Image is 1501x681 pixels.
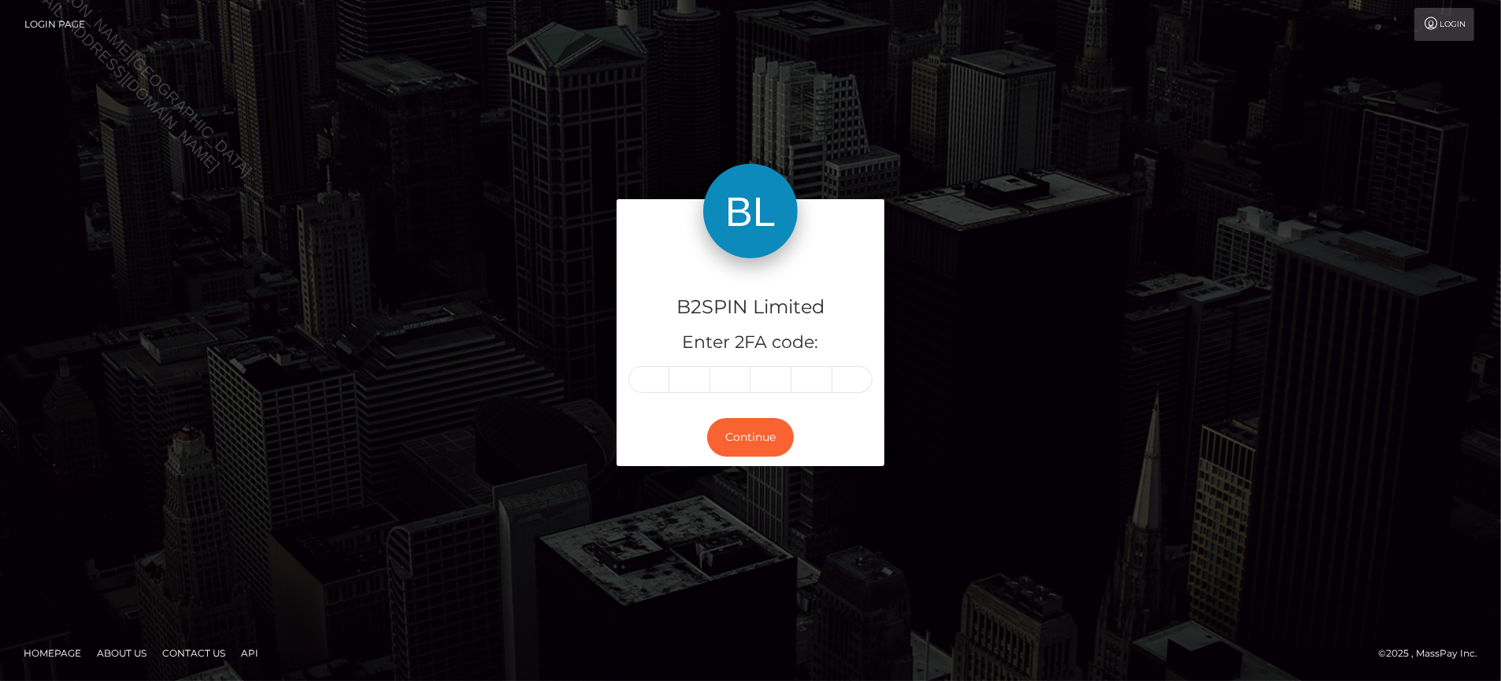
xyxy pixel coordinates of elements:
a: API [235,641,265,665]
div: © 2025 , MassPay Inc. [1378,645,1489,662]
h4: B2SPIN Limited [628,294,873,321]
img: B2SPIN Limited [703,164,798,258]
a: Contact Us [156,641,232,665]
a: About Us [91,641,153,665]
h5: Enter 2FA code: [628,331,873,355]
button: Continue [707,418,794,457]
a: Login [1414,8,1474,41]
a: Login Page [24,8,85,41]
a: Homepage [17,641,87,665]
